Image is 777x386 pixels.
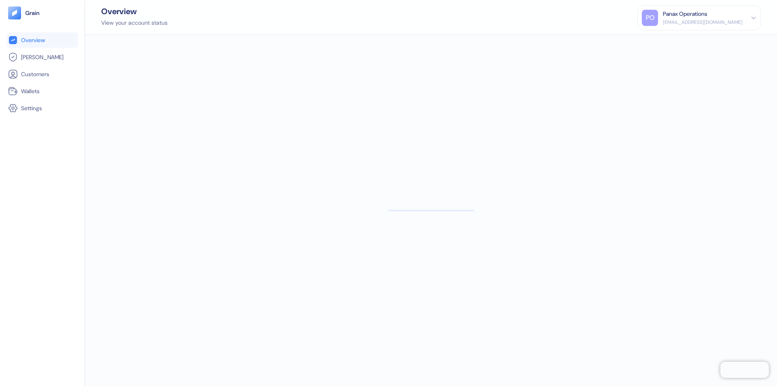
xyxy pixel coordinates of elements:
span: Customers [21,70,49,78]
a: Settings [8,103,76,113]
div: Overview [101,7,168,15]
div: Panax Operations [663,10,707,18]
a: Overview [8,35,76,45]
div: [EMAIL_ADDRESS][DOMAIN_NAME] [663,19,743,26]
span: Wallets [21,87,40,95]
a: Customers [8,69,76,79]
div: PO [642,10,658,26]
a: Wallets [8,86,76,96]
iframe: Chatra live chat [720,362,769,378]
div: View your account status [101,19,168,27]
span: Overview [21,36,45,44]
span: Settings [21,104,42,112]
span: [PERSON_NAME] [21,53,64,61]
img: logo-tablet-V2.svg [8,6,21,19]
a: [PERSON_NAME] [8,52,76,62]
img: logo [25,10,40,16]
